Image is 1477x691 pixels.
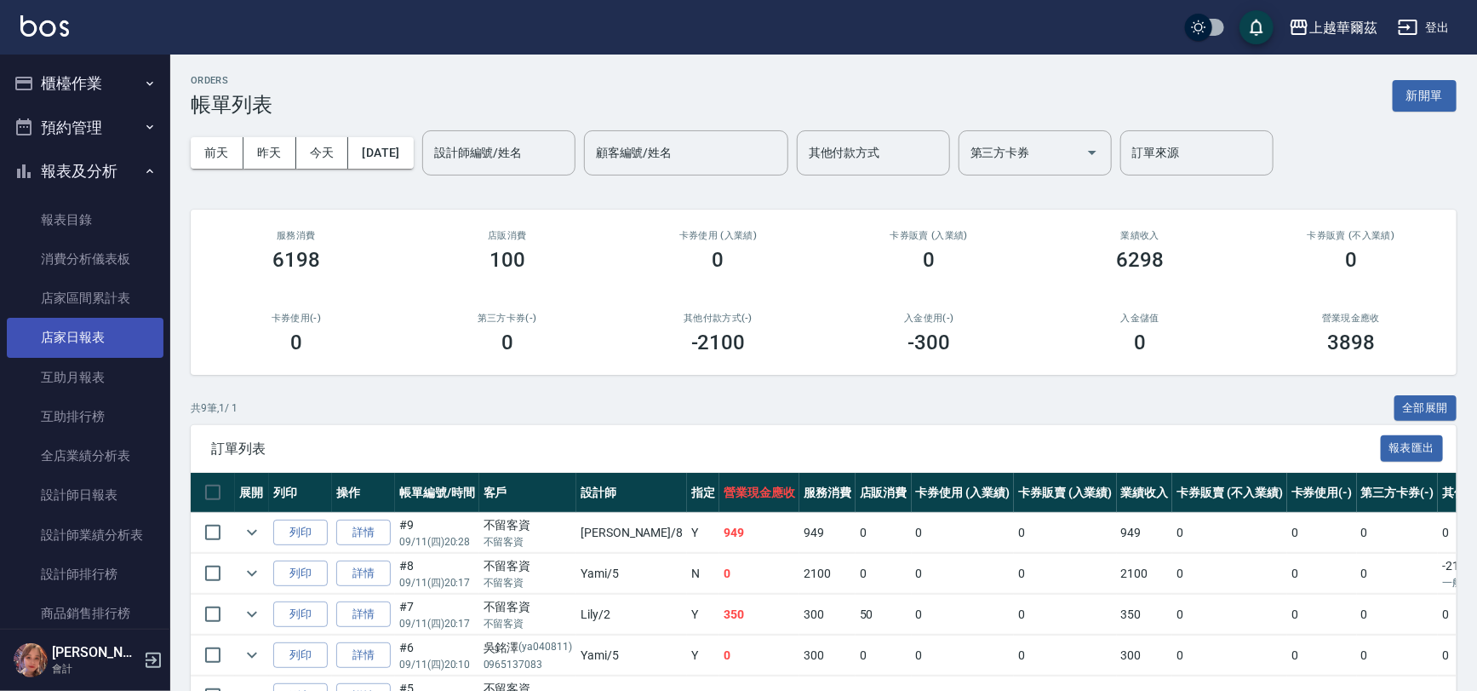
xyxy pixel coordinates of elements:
td: 0 [1172,554,1286,594]
th: 店販消費 [856,473,912,513]
p: (ya040811) [519,639,573,657]
td: 0 [1357,595,1439,635]
td: #8 [395,554,479,594]
h3: 0 [290,331,302,354]
td: #6 [395,636,479,676]
img: Logo [20,15,69,37]
td: N [687,554,719,594]
button: save [1239,10,1274,44]
a: 消費分析儀表板 [7,239,163,279]
a: 互助月報表 [7,358,163,397]
td: Yami /5 [576,554,687,594]
a: 設計師業績分析表 [7,515,163,555]
h3: 0 [1134,331,1146,354]
button: 報表及分析 [7,149,163,193]
td: Lily /2 [576,595,687,635]
td: 0 [1357,513,1439,553]
td: 0 [912,513,1015,553]
a: 報表目錄 [7,200,163,239]
th: 客戶 [479,473,576,513]
h3: 6198 [272,248,320,272]
h2: ORDERS [191,75,272,86]
button: [DATE] [348,137,413,169]
th: 卡券使用(-) [1287,473,1357,513]
h2: 卡券販賣 (入業績) [844,230,1014,241]
td: 0 [856,554,912,594]
td: 0 [912,554,1015,594]
th: 設計師 [576,473,687,513]
td: 0 [856,513,912,553]
button: 上越華爾茲 [1282,10,1384,45]
p: 會計 [52,661,139,677]
td: 949 [719,513,799,553]
button: expand row [239,602,265,627]
div: 吳銘澤 [484,639,572,657]
td: 300 [799,636,856,676]
td: Y [687,636,719,676]
p: 不留客資 [484,616,572,631]
button: 昨天 [243,137,296,169]
td: 350 [1117,595,1173,635]
td: 0 [1014,513,1117,553]
button: 櫃檯作業 [7,61,163,106]
td: 0 [1287,554,1357,594]
a: 詳情 [336,520,391,546]
p: 不留客資 [484,534,572,550]
h2: 營業現金應收 [1266,313,1436,324]
td: 50 [856,595,912,635]
a: 詳情 [336,602,391,628]
td: 0 [912,636,1015,676]
h3: 0 [1345,248,1357,272]
th: 列印 [269,473,332,513]
button: 登出 [1391,12,1457,43]
h3: 服務消費 [211,230,381,241]
td: 300 [799,595,856,635]
button: 今天 [296,137,349,169]
a: 詳情 [336,642,391,669]
td: 0 [1172,595,1286,635]
h2: 卡券販賣 (不入業績) [1266,230,1436,241]
td: Y [687,513,719,553]
td: 0 [1172,513,1286,553]
button: 列印 [273,642,328,669]
h2: 入金使用(-) [844,313,1014,324]
th: 第三方卡券(-) [1357,473,1439,513]
td: 0 [1357,554,1439,594]
td: 2100 [1117,554,1173,594]
td: Yami /5 [576,636,687,676]
a: 設計師日報表 [7,475,163,515]
td: 0 [1287,636,1357,676]
h3: 帳單列表 [191,93,272,117]
h5: [PERSON_NAME] [52,644,139,661]
h2: 業績收入 [1055,230,1225,241]
p: 09/11 (四) 20:10 [399,657,475,672]
h2: 第三方卡券(-) [422,313,593,324]
td: #7 [395,595,479,635]
div: 不留客資 [484,598,572,616]
td: 0 [1357,636,1439,676]
a: 報表匯出 [1381,440,1444,456]
td: Y [687,595,719,635]
td: 300 [1117,636,1173,676]
button: expand row [239,642,265,668]
button: Open [1079,139,1106,166]
a: 店家區間累計表 [7,279,163,318]
td: 0 [1172,636,1286,676]
td: 949 [1117,513,1173,553]
td: 0 [1014,595,1117,635]
div: 上越華爾茲 [1309,17,1377,38]
a: 互助排行榜 [7,397,163,436]
a: 店家日報表 [7,318,163,357]
td: 0 [719,554,799,594]
p: 共 9 筆, 1 / 1 [191,400,238,416]
th: 服務消費 [799,473,856,513]
td: 0 [912,595,1015,635]
th: 卡券使用 (入業績) [912,473,1015,513]
th: 展開 [235,473,269,513]
h3: -300 [908,331,951,354]
button: 列印 [273,561,328,587]
a: 設計師排行榜 [7,555,163,594]
h3: -2100 [691,331,746,354]
h3: 0 [713,248,724,272]
th: 營業現金應收 [719,473,799,513]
